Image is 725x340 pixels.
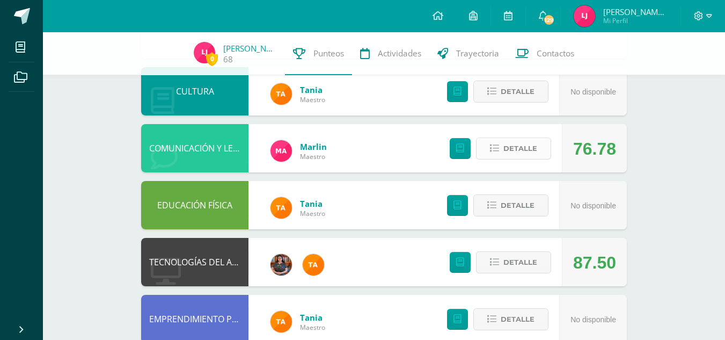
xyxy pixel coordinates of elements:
img: 60a759e8b02ec95d430434cf0c0a55c7.png [270,254,292,276]
div: COMUNICACIÓN Y LENGUAJE, IDIOMA EXTRANJERO [141,124,248,172]
div: EDUCACIÓN FÍSICA [141,181,248,229]
span: Detalle [501,196,534,215]
span: Detalle [503,139,537,158]
a: Punteos [285,32,352,75]
span: Trayectoria [456,48,499,59]
div: TECNOLOGÍAS DEL APRENDIZAJE Y LA COMUNICACIÓN [141,238,248,286]
span: No disponible [570,201,616,210]
span: Maestro [300,152,327,161]
span: No disponible [570,88,616,96]
a: Contactos [507,32,582,75]
span: Maestro [300,95,325,104]
img: feaeb2f9bb45255e229dc5fdac9a9f6b.png [270,311,292,332]
img: feaeb2f9bb45255e229dc5fdac9a9f6b.png [270,83,292,105]
button: Detalle [476,251,551,273]
span: Detalle [503,252,537,272]
a: [PERSON_NAME] [223,43,277,54]
button: Detalle [476,138,551,160]
img: ca51be06ee6568e83a4be8f0f0221dfb.png [270,140,292,162]
button: Detalle [473,308,548,330]
button: Detalle [473,81,548,103]
div: 87.50 [573,238,616,287]
span: Maestro [300,209,325,218]
span: Detalle [501,82,534,102]
button: Detalle [473,194,548,216]
a: Tania [300,198,325,209]
img: feaeb2f9bb45255e229dc5fdac9a9f6b.png [303,254,324,276]
span: 129 [543,14,555,26]
span: Maestro [300,323,325,332]
span: Actividades [378,48,421,59]
span: Contactos [537,48,574,59]
a: Marlin [300,141,327,152]
span: No disponible [570,315,616,324]
a: 68 [223,54,233,65]
div: CULTURA [141,67,248,115]
div: 76.78 [573,125,616,173]
span: 0 [206,52,218,66]
span: Detalle [501,309,534,329]
a: Tania [300,312,325,323]
span: Mi Perfil [603,16,668,25]
img: 32eae8cc15b3bc7fde5b75f8e3103b6b.png [574,5,595,27]
img: 32eae8cc15b3bc7fde5b75f8e3103b6b.png [194,42,215,63]
a: Tania [300,84,325,95]
a: Trayectoria [429,32,507,75]
a: Actividades [352,32,429,75]
span: [PERSON_NAME] [PERSON_NAME] [603,6,668,17]
img: feaeb2f9bb45255e229dc5fdac9a9f6b.png [270,197,292,219]
span: Punteos [313,48,344,59]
